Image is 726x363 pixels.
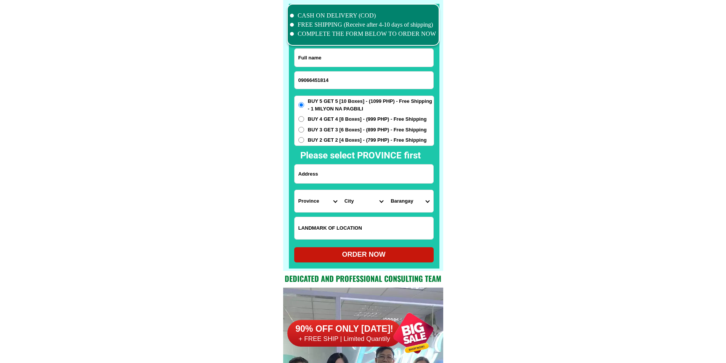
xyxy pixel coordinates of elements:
li: FREE SHIPPING (Receive after 4-10 days of shipping) [290,20,436,29]
span: BUY 4 GET 4 [8 Boxes] - (999 PHP) - Free Shipping [308,115,427,123]
h6: 90% OFF ONLY [DATE]! [287,323,402,335]
span: BUY 3 GET 3 [6 Boxes] - (899 PHP) - Free Shipping [308,126,427,134]
select: Select district [341,190,387,212]
span: BUY 2 GET 2 [4 Boxes] - (799 PHP) - Free Shipping [308,136,427,144]
h2: Dedicated and professional consulting team [283,273,443,284]
h2: Please select PROVINCE first [300,149,503,162]
span: BUY 5 GET 5 [10 Boxes] - (1099 PHP) - Free Shipping - 1 MILYON NA PAGBILI [308,98,434,112]
input: Input LANDMARKOFLOCATION [295,217,433,239]
input: Input address [295,165,433,183]
input: Input full_name [295,49,433,67]
h6: + FREE SHIP | Limited Quantily [287,335,402,343]
li: COMPLETE THE FORM BELOW TO ORDER NOW [290,29,436,38]
input: BUY 5 GET 5 [10 Boxes] - (1099 PHP) - Free Shipping - 1 MILYON NA PAGBILI [298,102,304,108]
li: CASH ON DELIVERY (COD) [290,11,436,20]
input: BUY 2 GET 2 [4 Boxes] - (799 PHP) - Free Shipping [298,137,304,143]
select: Select commune [387,190,433,212]
input: BUY 4 GET 4 [8 Boxes] - (999 PHP) - Free Shipping [298,116,304,122]
div: ORDER NOW [294,249,434,260]
input: Input phone_number [295,72,433,89]
input: BUY 3 GET 3 [6 Boxes] - (899 PHP) - Free Shipping [298,127,304,133]
select: Select province [295,190,341,212]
